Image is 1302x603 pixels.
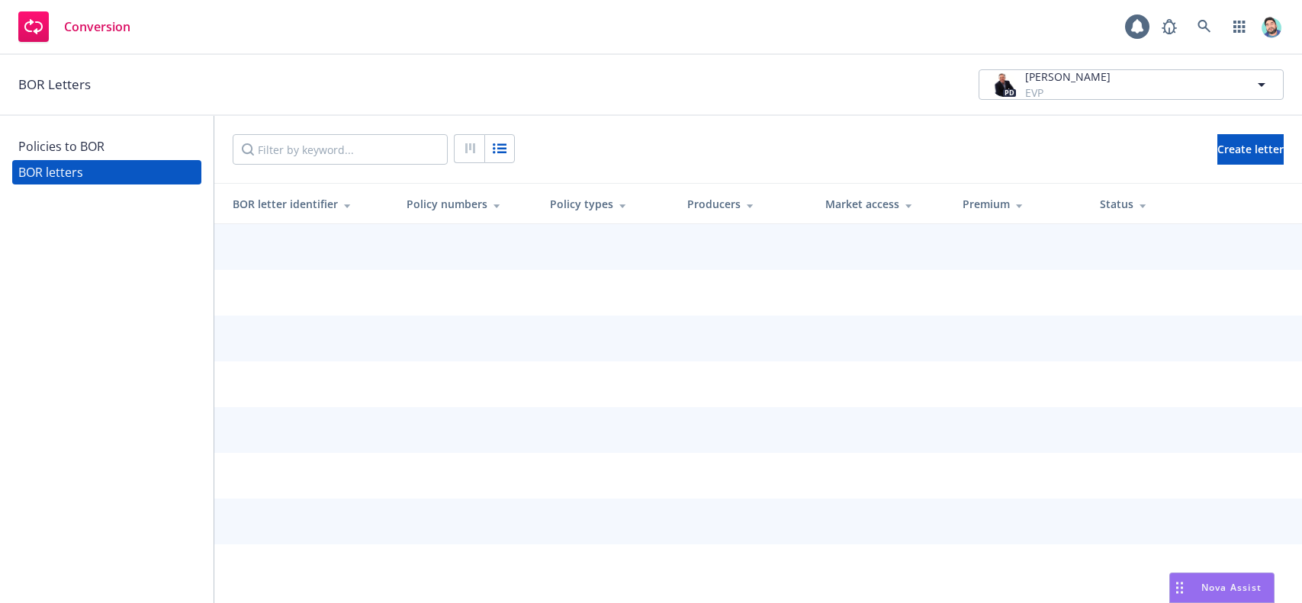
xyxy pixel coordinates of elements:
div: Premium [963,196,1075,212]
div: Policies to BOR [18,134,104,159]
div: Policy numbers [407,196,526,212]
div: Status [1100,196,1214,212]
span: BOR Letters [18,75,91,95]
span: Create letter [1217,142,1284,156]
div: Drag to move [1170,573,1189,602]
img: photo [1259,14,1284,39]
span: Nova Assist [1201,581,1262,594]
div: Policy types [550,196,663,212]
a: Policies to BOR [12,134,201,159]
button: Nova Assist [1169,573,1275,603]
button: Board View [454,134,484,163]
span: List View [484,134,515,165]
a: Switch app [1224,11,1255,42]
span: Board View [454,134,484,165]
span: [PERSON_NAME] [1025,69,1111,85]
div: Producers [687,196,800,212]
span: Conversion [64,21,130,33]
a: Search [1189,11,1220,42]
button: List View [484,134,515,163]
div: BOR letter identifier [233,196,382,212]
a: Conversion [12,5,137,48]
img: photo [992,72,1016,97]
a: Report a Bug [1154,11,1185,42]
input: Filter by keyword... [233,134,448,165]
div: BOR letters [18,160,83,184]
span: EVP [1025,85,1111,101]
button: photoPD[PERSON_NAME]EVP [979,69,1284,100]
div: Market access [825,196,938,212]
a: BOR letters [12,160,201,184]
a: Create letter [1217,134,1284,165]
